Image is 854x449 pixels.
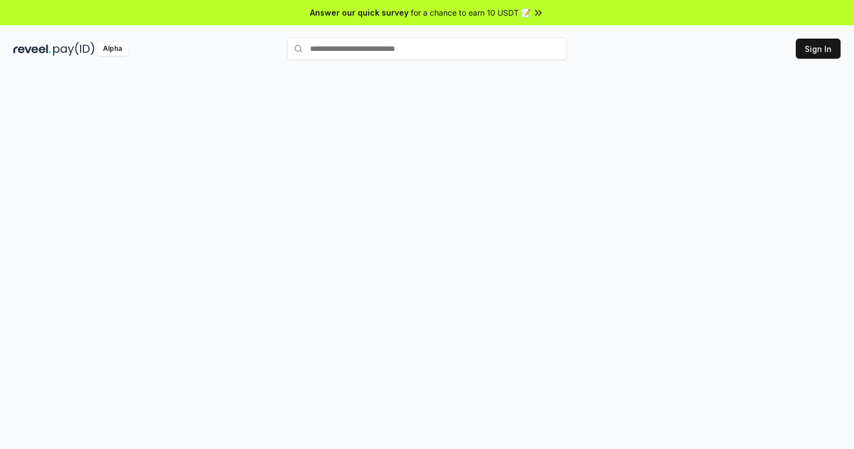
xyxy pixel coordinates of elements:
img: reveel_dark [13,42,51,56]
img: pay_id [53,42,95,56]
div: Alpha [97,42,128,56]
span: Answer our quick survey [310,7,409,18]
button: Sign In [796,39,841,59]
span: for a chance to earn 10 USDT 📝 [411,7,531,18]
